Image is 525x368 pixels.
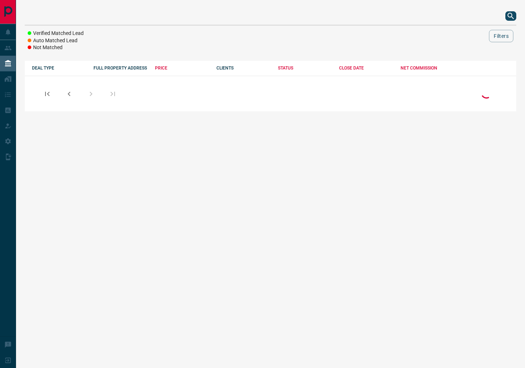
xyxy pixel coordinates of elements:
div: CLOSE DATE [339,66,393,71]
div: PRICE [155,66,209,71]
div: CLIENTS [216,66,271,71]
li: Auto Matched Lead [28,37,84,44]
li: Not Matched [28,44,84,51]
button: Filters [489,30,513,42]
button: search button [505,11,516,21]
div: STATUS [278,66,332,71]
div: DEAL TYPE [32,66,86,71]
li: Verified Matched Lead [28,30,84,37]
div: FULL PROPERTY ADDRESS [94,66,148,71]
div: Loading [479,86,494,102]
div: NET COMMISSION [401,66,455,71]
